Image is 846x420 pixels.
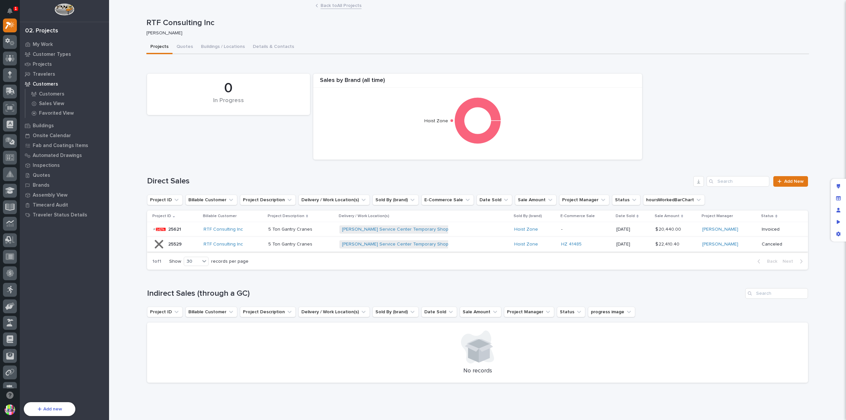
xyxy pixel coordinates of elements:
p: [DATE] [616,227,650,232]
p: Sold By (brand) [514,212,542,220]
p: Status [761,212,774,220]
input: Search [707,176,769,187]
p: [DATE] [616,242,650,247]
a: [PERSON_NAME] Service Center Temporary Shop [342,227,448,232]
a: Automated Drawings [20,150,109,160]
button: Next [780,258,808,264]
p: $ 22,410.40 [655,240,681,247]
button: Open support chat [3,388,17,402]
p: No records [155,367,800,375]
p: Customer Types [33,52,71,57]
span: [DATE] [58,113,72,118]
button: Billable Customer [185,195,237,205]
input: Search [745,288,808,299]
p: RTF Consulting Inc [146,18,806,28]
div: 30 [184,258,200,265]
a: Travelers [20,69,109,79]
a: Buildings [20,121,109,131]
div: 0 [158,80,299,96]
a: Customers [25,89,109,98]
button: Date Sold [421,307,457,317]
p: Favorited View [39,110,74,116]
span: Back [763,258,777,264]
img: 1736555164131-43832dd5-751b-4058-ba23-39d91318e5a0 [13,131,19,136]
button: Sold By (brand) [372,307,419,317]
img: Stacker [7,6,20,19]
p: 1 of 1 [147,253,167,270]
p: Brands [33,182,50,188]
button: Notifications [3,4,17,18]
div: We're available if you need us! [30,80,91,85]
h1: Direct Sales [147,176,691,186]
p: My Work [33,42,53,48]
a: Customer Types [20,49,109,59]
p: Project Manager [702,212,733,220]
a: Inspections [20,160,109,170]
img: 1736555164131-43832dd5-751b-4058-ba23-39d91318e5a0 [13,113,19,118]
img: 1736555164131-43832dd5-751b-4058-ba23-39d91318e5a0 [7,73,19,85]
p: Timecard Audit [33,202,68,208]
img: Workspace Logo [55,3,74,16]
div: Notifications1 [8,8,17,19]
button: Date Sold [477,195,512,205]
div: Start new chat [30,73,108,80]
button: Project Manager [504,307,554,317]
a: Fab and Coatings Items [20,140,109,150]
p: Project ID [152,212,171,220]
button: Details & Contacts [249,40,298,54]
p: Date Sold [616,212,635,220]
button: Start new chat [112,75,120,83]
div: Sales by Brand (all time) [313,77,642,88]
a: Assembly View [20,190,109,200]
button: Billable Customer [185,307,237,317]
a: Quotes [20,170,109,180]
img: Brittany Wendell [7,124,17,135]
p: Invoiced [762,227,797,232]
a: Back toAll Projects [321,1,362,9]
a: Traveler Status Details [20,210,109,220]
a: Sales View [25,99,109,108]
button: E-Commerce Sale [421,195,474,205]
p: Sale Amount [655,212,679,220]
p: records per page [211,259,249,264]
p: How can we help? [7,37,120,47]
button: Status [557,307,585,317]
a: My Work [20,39,109,49]
div: Preview as [832,216,844,228]
button: See all [102,95,120,103]
p: Canceled [762,242,797,247]
div: 📖 [7,159,12,164]
p: Travelers [33,71,55,77]
p: Billable Customer [203,212,237,220]
button: Project Manager [559,195,609,205]
span: Next [783,258,797,264]
p: 1 [15,6,17,11]
img: Brittany [7,106,17,117]
p: Delivery / Work Location(s) [339,212,389,220]
div: In Progress [158,97,299,111]
p: Show [169,259,181,264]
input: Clear [17,53,109,60]
div: Edit layout [832,180,844,192]
button: Project ID [147,307,183,317]
button: users-avatar [3,403,17,417]
a: Customers [20,79,109,89]
span: Pylon [66,174,80,179]
p: Customers [33,81,58,87]
a: Onsite Calendar [20,131,109,140]
button: Sale Amount [515,195,557,205]
span: [DATE] [58,131,72,136]
button: Delivery / Work Location(s) [298,195,370,205]
button: Sold By (brand) [372,195,419,205]
a: Favorited View [25,108,109,118]
div: App settings [832,228,844,240]
p: [PERSON_NAME] [146,30,804,36]
a: RTF Consulting Inc [204,242,243,247]
h1: Indirect Sales (through a GC) [147,289,743,298]
a: Hoist Zone [514,227,538,232]
p: 25621 [168,225,182,232]
a: [PERSON_NAME] [702,242,738,247]
button: Projects [146,40,173,54]
p: 25529 [168,240,183,247]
